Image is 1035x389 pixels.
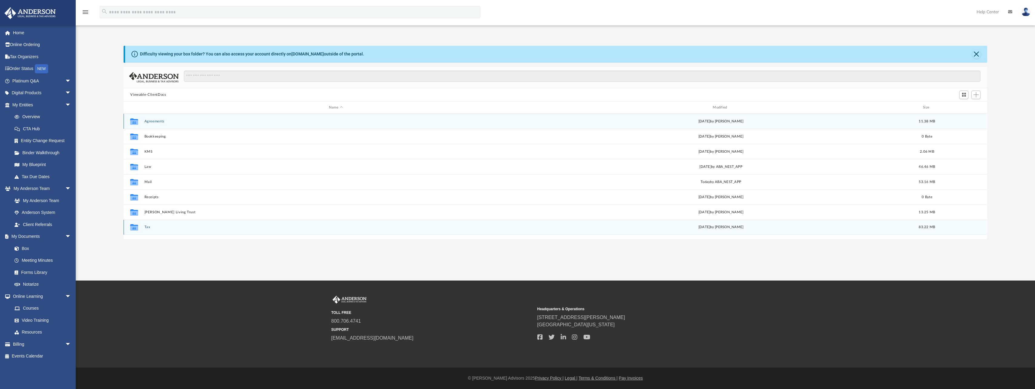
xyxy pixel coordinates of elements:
[8,218,77,231] a: Client Referrals
[331,310,533,315] small: TOLL FREE
[537,315,625,320] a: [STREET_ADDRESS][PERSON_NAME]
[4,51,80,63] a: Tax Organizers
[530,164,912,170] div: [DATE] by ABA_NEST_APP
[959,91,968,99] button: Switch to Grid View
[8,171,80,183] a: Tax Due Dates
[919,225,935,229] span: 83.22 MB
[8,147,80,159] a: Binder Walkthrough
[8,123,80,135] a: CTA Hub
[8,135,80,147] a: Entity Change Request
[535,376,564,381] a: Privacy Policy |
[919,120,935,123] span: 11.38 MB
[4,290,77,302] a: Online Learningarrow_drop_down
[8,314,74,326] a: Video Training
[579,376,618,381] a: Terms & Conditions |
[971,91,980,99] button: Add
[4,183,77,195] a: My Anderson Teamarrow_drop_down
[144,180,527,184] button: Mail
[8,111,80,123] a: Overview
[4,39,80,51] a: Online Ordering
[915,105,939,110] div: Size
[8,302,77,314] a: Courses
[922,135,933,138] span: 0 Byte
[144,195,527,199] button: Receipts
[8,266,74,278] a: Forms Library
[942,105,984,110] div: id
[4,75,80,87] a: Platinum Q&Aarrow_drop_down
[144,210,527,214] button: [PERSON_NAME] Living Trust
[8,242,74,254] a: Box
[130,92,166,98] button: Viewable-ClientDocs
[65,75,77,87] span: arrow_drop_down
[530,119,912,124] div: [DATE] by [PERSON_NAME]
[537,322,615,327] a: [GEOGRAPHIC_DATA][US_STATE]
[8,254,77,267] a: Meeting Minutes
[82,12,89,16] a: menu
[8,326,77,338] a: Resources
[101,8,108,15] i: search
[537,306,739,312] small: Headquarters & Operations
[530,224,912,230] div: [DATE] by [PERSON_NAME]
[124,114,987,239] div: grid
[3,7,58,19] img: Anderson Advisors Platinum Portal
[530,179,912,185] div: by ABA_NEST_APP
[35,64,48,73] div: NEW
[8,194,74,207] a: My Anderson Team
[530,149,912,155] div: [DATE] by [PERSON_NAME]
[184,71,980,82] input: Search files and folders
[8,278,77,291] a: Notarize
[144,165,527,169] button: Law
[922,195,933,199] span: 0 Byte
[701,180,710,184] span: today
[530,194,912,200] div: [DATE] by [PERSON_NAME]
[4,350,80,362] a: Events Calendar
[619,376,643,381] a: Pay Invoices
[4,338,80,350] a: Billingarrow_drop_down
[144,105,527,110] div: Name
[529,105,912,110] div: Modified
[919,180,935,184] span: 53.16 MB
[144,135,527,138] button: Bookkeeping
[4,63,80,75] a: Order StatusNEW
[331,335,413,341] a: [EMAIL_ADDRESS][DOMAIN_NAME]
[65,338,77,351] span: arrow_drop_down
[972,50,981,58] button: Close
[530,134,912,139] div: [DATE] by [PERSON_NAME]
[126,105,141,110] div: id
[331,318,361,324] a: 800.706.4741
[4,231,77,243] a: My Documentsarrow_drop_down
[1021,8,1030,16] img: User Pic
[8,159,77,171] a: My Blueprint
[331,296,368,304] img: Anderson Advisors Platinum Portal
[291,52,324,56] a: [DOMAIN_NAME]
[565,376,578,381] a: Legal |
[140,51,364,57] div: Difficulty viewing your box folder? You can also access your account directly on outside of the p...
[144,225,527,229] button: Tax
[331,327,533,332] small: SUPPORT
[8,207,77,219] a: Anderson System
[4,99,80,111] a: My Entitiesarrow_drop_down
[920,150,934,153] span: 2.06 MB
[65,99,77,111] span: arrow_drop_down
[65,183,77,195] span: arrow_drop_down
[530,210,912,215] div: [DATE] by [PERSON_NAME]
[76,375,1035,381] div: © [PERSON_NAME] Advisors 2025
[919,165,935,168] span: 46.46 MB
[65,87,77,99] span: arrow_drop_down
[144,150,527,154] button: KMS
[65,231,77,243] span: arrow_drop_down
[4,87,80,99] a: Digital Productsarrow_drop_down
[919,211,935,214] span: 13.25 MB
[65,290,77,303] span: arrow_drop_down
[144,119,527,123] button: Agreements
[4,27,80,39] a: Home
[82,8,89,16] i: menu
